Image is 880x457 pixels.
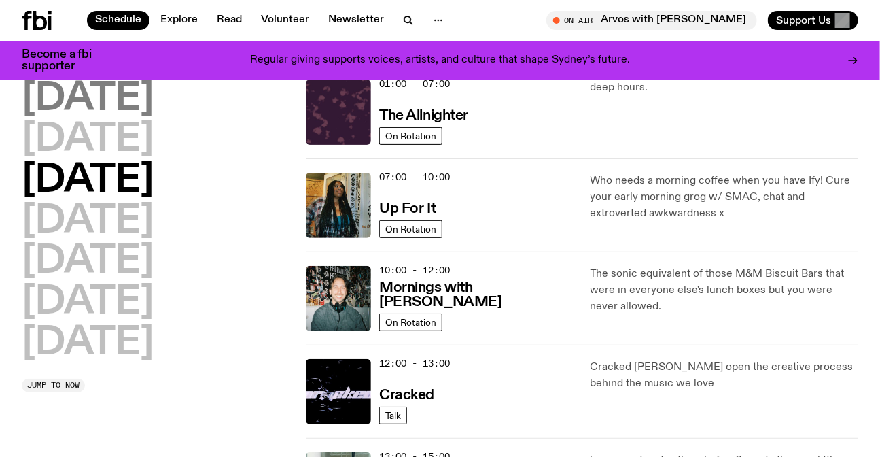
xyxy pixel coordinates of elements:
span: On Rotation [385,131,436,141]
a: The Allnighter [379,106,468,123]
h3: Mornings with [PERSON_NAME] [379,281,574,309]
button: [DATE] [22,324,154,362]
img: Logo for Podcast Cracked. Black background, with white writing, with glass smashing graphics [306,359,371,424]
a: Read [209,11,250,30]
h3: Cracked [379,388,434,403]
h3: Become a fbi supporter [22,49,109,72]
a: On Rotation [379,314,442,331]
a: Volunteer [253,11,317,30]
img: Ify - a Brown Skin girl with black braided twists, looking up to the side with her tongue stickin... [306,173,371,238]
span: Talk [385,410,401,420]
a: On Rotation [379,220,442,238]
button: [DATE] [22,284,154,322]
p: deep hours. [591,80,858,96]
a: Mornings with [PERSON_NAME] [379,278,574,309]
h3: Up For It [379,202,436,216]
p: Who needs a morning coffee when you have Ify! Cure your early morning grog w/ SMAC, chat and extr... [591,173,858,222]
p: Cracked [PERSON_NAME] open the creative process behind the music we love [591,359,858,392]
a: Talk [379,407,407,424]
button: Jump to now [22,379,85,392]
span: On Rotation [385,317,436,327]
button: [DATE] [22,243,154,281]
button: Support Us [768,11,858,30]
span: 07:00 - 10:00 [379,171,450,184]
img: Radio presenter Ben Hansen sits in front of a wall of photos and an fbi radio sign. Film photo. B... [306,266,371,331]
button: [DATE] [22,80,154,118]
span: 12:00 - 13:00 [379,357,450,370]
a: Cracked [379,386,434,403]
button: [DATE] [22,203,154,241]
button: [DATE] [22,121,154,159]
span: Jump to now [27,382,80,389]
span: Support Us [776,14,831,27]
button: On AirArvos with [PERSON_NAME] [546,11,757,30]
span: 10:00 - 12:00 [379,264,450,277]
a: Up For It [379,199,436,216]
span: On Rotation [385,224,436,234]
a: Explore [152,11,206,30]
a: Newsletter [320,11,392,30]
a: Schedule [87,11,149,30]
a: On Rotation [379,127,442,145]
p: The sonic equivalent of those M&M Biscuit Bars that were in everyone else's lunch boxes but you w... [591,266,858,315]
h3: The Allnighter [379,109,468,123]
span: 01:00 - 07:00 [379,78,450,90]
p: Regular giving supports voices, artists, and culture that shape Sydney’s future. [250,54,630,67]
button: [DATE] [22,162,154,200]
